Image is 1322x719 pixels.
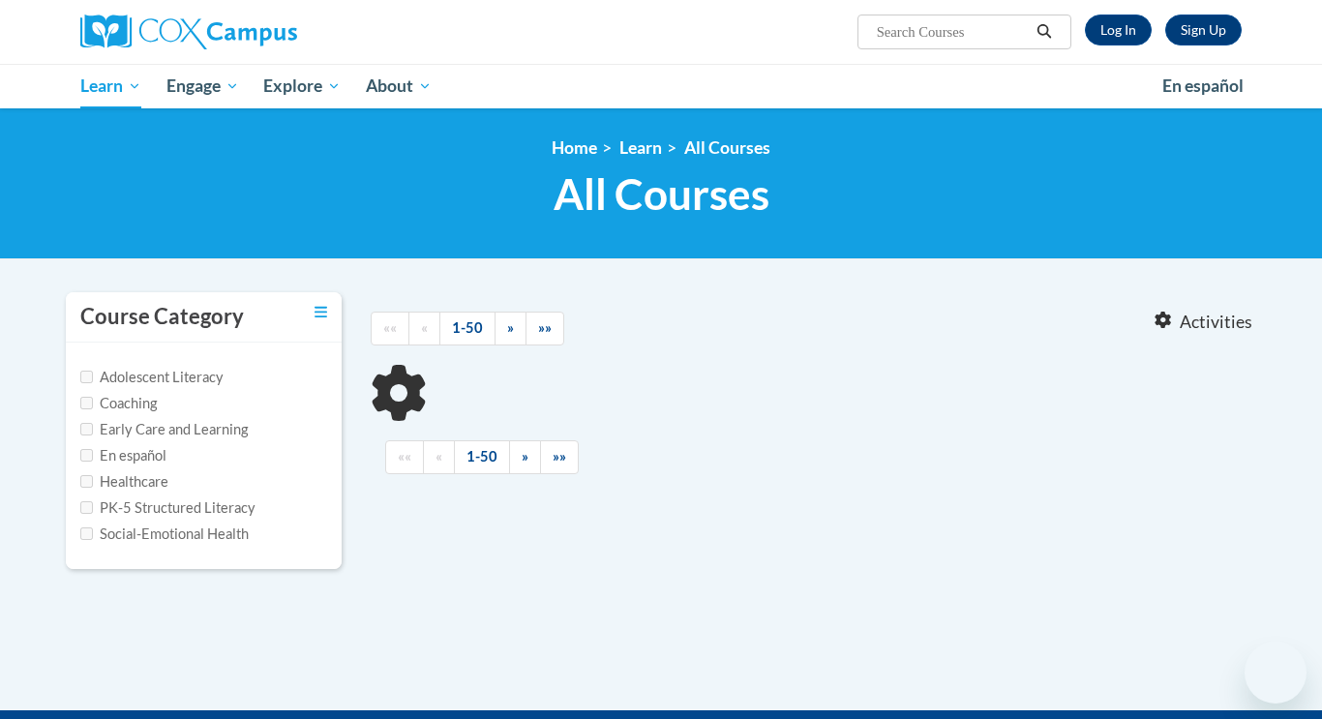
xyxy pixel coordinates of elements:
[166,75,239,98] span: Engage
[408,312,440,345] a: Previous
[385,440,424,474] a: Begining
[538,319,552,336] span: »»
[51,64,1271,108] div: Main menu
[1162,75,1244,96] span: En español
[68,64,154,108] a: Learn
[1030,20,1059,44] button: Search
[526,312,564,345] a: End
[80,75,141,98] span: Learn
[80,302,244,332] h3: Course Category
[875,20,1030,44] input: Search Courses
[80,371,93,383] input: Checkbox for Options
[1085,15,1152,45] a: Log In
[552,137,597,158] a: Home
[154,64,252,108] a: Engage
[353,64,444,108] a: About
[421,319,428,336] span: «
[80,397,93,409] input: Checkbox for Options
[80,527,93,540] input: Checkbox for Options
[263,75,341,98] span: Explore
[439,312,496,345] a: 1-50
[1180,312,1252,333] span: Activities
[80,423,93,435] input: Checkbox for Options
[436,448,442,464] span: «
[507,319,514,336] span: »
[80,393,157,414] label: Coaching
[80,524,249,545] label: Social-Emotional Health
[522,448,528,464] span: »
[383,319,397,336] span: ««
[80,15,297,49] img: Cox Campus
[251,64,353,108] a: Explore
[1150,66,1256,106] a: En español
[1165,15,1242,45] a: Register
[80,445,166,466] label: En español
[80,15,448,49] a: Cox Campus
[495,312,526,345] a: Next
[540,440,579,474] a: End
[80,471,168,493] label: Healthcare
[80,449,93,462] input: Checkbox for Options
[366,75,432,98] span: About
[80,497,255,519] label: PK-5 Structured Literacy
[454,440,510,474] a: 1-50
[80,475,93,488] input: Checkbox for Options
[80,501,93,514] input: Checkbox for Options
[371,312,409,345] a: Begining
[684,137,770,158] a: All Courses
[619,137,662,158] a: Learn
[1245,642,1307,704] iframe: Button to launch messaging window
[315,302,327,323] a: Toggle collapse
[80,419,248,440] label: Early Care and Learning
[80,367,224,388] label: Adolescent Literacy
[423,440,455,474] a: Previous
[554,168,769,220] span: All Courses
[509,440,541,474] a: Next
[398,448,411,464] span: ««
[553,448,566,464] span: »»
